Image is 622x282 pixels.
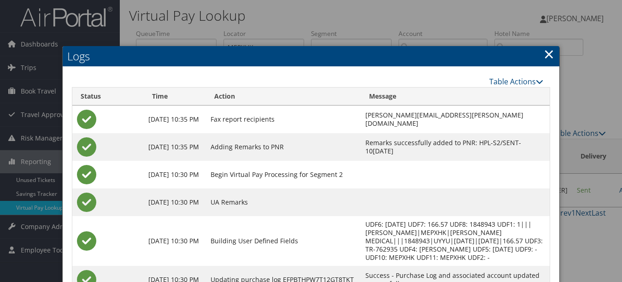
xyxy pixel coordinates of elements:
[544,45,554,63] a: Close
[144,216,206,266] td: [DATE] 10:30 PM
[63,46,559,66] h2: Logs
[144,106,206,133] td: [DATE] 10:35 PM
[206,133,361,161] td: Adding Remarks to PNR
[144,188,206,216] td: [DATE] 10:30 PM
[144,133,206,161] td: [DATE] 10:35 PM
[361,216,550,266] td: UDF6: [DATE] UDF7: 166.57 UDF8: 1848943 UDF1: 1|||[PERSON_NAME]|MEPXHK|[PERSON_NAME] MEDICAL|||18...
[361,133,550,161] td: Remarks successfully added to PNR: HPL-S2/SENT-10[DATE]
[206,88,361,106] th: Action: activate to sort column ascending
[489,76,543,87] a: Table Actions
[206,106,361,133] td: Fax report recipients
[206,216,361,266] td: Building User Defined Fields
[206,188,361,216] td: UA Remarks
[72,88,144,106] th: Status: activate to sort column ascending
[206,161,361,188] td: Begin Virtual Pay Processing for Segment 2
[361,88,550,106] th: Message: activate to sort column ascending
[144,161,206,188] td: [DATE] 10:30 PM
[361,106,550,133] td: [PERSON_NAME][EMAIL_ADDRESS][PERSON_NAME][DOMAIN_NAME]
[144,88,206,106] th: Time: activate to sort column ascending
